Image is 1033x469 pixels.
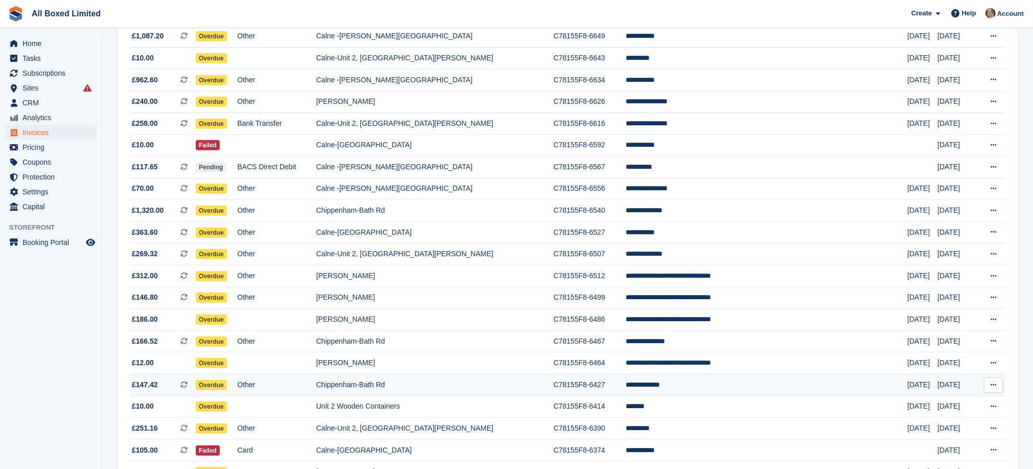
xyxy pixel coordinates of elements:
[316,200,554,222] td: Chippenham-Bath Rd
[237,178,316,200] td: Other
[237,26,316,48] td: Other
[316,352,554,374] td: [PERSON_NAME]
[937,374,977,396] td: [DATE]
[554,396,626,418] td: C78155F8-6414
[937,243,977,265] td: [DATE]
[237,200,316,222] td: Other
[937,26,977,48] td: [DATE]
[22,51,84,65] span: Tasks
[937,135,977,157] td: [DATE]
[907,221,937,243] td: [DATE]
[132,445,158,456] span: £105.00
[196,31,227,41] span: Overdue
[22,110,84,125] span: Analytics
[316,265,554,287] td: [PERSON_NAME]
[196,271,227,281] span: Overdue
[316,396,554,418] td: Unit 2 Wooden Containers
[237,113,316,135] td: Bank Transfer
[5,140,97,154] a: menu
[316,48,554,70] td: Calne-Unit 2, [GEOGRAPHIC_DATA][PERSON_NAME]
[937,287,977,309] td: [DATE]
[132,423,158,434] span: £251.16
[28,5,105,22] a: All Boxed Limited
[196,249,227,259] span: Overdue
[907,26,937,48] td: [DATE]
[937,200,977,222] td: [DATE]
[132,249,158,259] span: £269.32
[196,140,220,150] span: Failed
[316,221,554,243] td: Calne-[GEOGRAPHIC_DATA]
[907,309,937,331] td: [DATE]
[132,140,154,150] span: £10.00
[196,315,227,325] span: Overdue
[554,200,626,222] td: C78155F8-6540
[937,69,977,91] td: [DATE]
[132,205,164,216] span: £1,320.00
[237,374,316,396] td: Other
[997,9,1024,19] span: Account
[22,199,84,214] span: Capital
[554,48,626,70] td: C78155F8-6643
[907,265,937,287] td: [DATE]
[316,309,554,331] td: [PERSON_NAME]
[316,243,554,265] td: Calne-Unit 2, [GEOGRAPHIC_DATA][PERSON_NAME]
[22,36,84,51] span: Home
[237,69,316,91] td: Other
[937,48,977,70] td: [DATE]
[911,8,932,18] span: Create
[5,110,97,125] a: menu
[937,265,977,287] td: [DATE]
[196,162,226,172] span: Pending
[22,170,84,184] span: Protection
[907,178,937,200] td: [DATE]
[316,69,554,91] td: Calne -[PERSON_NAME][GEOGRAPHIC_DATA]
[196,401,227,412] span: Overdue
[22,185,84,199] span: Settings
[196,75,227,85] span: Overdue
[554,330,626,352] td: C78155F8-6467
[196,445,220,456] span: Failed
[937,178,977,200] td: [DATE]
[316,330,554,352] td: Chippenham-Bath Rd
[554,178,626,200] td: C78155F8-6556
[907,352,937,374] td: [DATE]
[22,81,84,95] span: Sites
[22,155,84,169] span: Coupons
[237,418,316,440] td: Other
[554,221,626,243] td: C78155F8-6527
[316,374,554,396] td: Chippenham-Bath Rd
[22,125,84,140] span: Invoices
[132,96,158,107] span: £240.00
[316,26,554,48] td: Calne -[PERSON_NAME][GEOGRAPHIC_DATA]
[554,135,626,157] td: C78155F8-6592
[22,96,84,110] span: CRM
[554,243,626,265] td: C78155F8-6507
[907,113,937,135] td: [DATE]
[5,51,97,65] a: menu
[237,265,316,287] td: Other
[9,222,102,233] span: Storefront
[316,91,554,113] td: [PERSON_NAME]
[196,206,227,216] span: Overdue
[316,113,554,135] td: Calne-Unit 2, [GEOGRAPHIC_DATA][PERSON_NAME]
[22,140,84,154] span: Pricing
[5,170,97,184] a: menu
[554,352,626,374] td: C78155F8-6464
[83,84,91,92] i: Smart entry sync failures have occurred
[554,287,626,309] td: C78155F8-6499
[5,155,97,169] a: menu
[316,135,554,157] td: Calne-[GEOGRAPHIC_DATA]
[554,69,626,91] td: C78155F8-6634
[316,157,554,178] td: Calne -[PERSON_NAME][GEOGRAPHIC_DATA]
[132,53,154,63] span: £10.00
[5,81,97,95] a: menu
[937,91,977,113] td: [DATE]
[907,374,937,396] td: [DATE]
[132,401,154,412] span: £10.00
[554,309,626,331] td: C78155F8-6486
[22,66,84,80] span: Subscriptions
[937,309,977,331] td: [DATE]
[132,292,158,303] span: £146.80
[907,330,937,352] td: [DATE]
[985,8,996,18] img: Sandie Mills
